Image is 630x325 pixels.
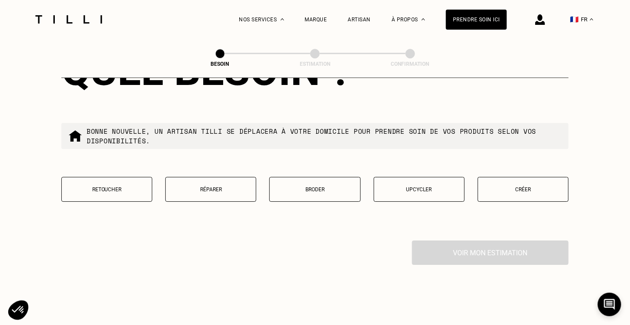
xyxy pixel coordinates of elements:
div: Confirmation [367,61,454,67]
p: Réparer [170,186,251,193]
img: menu déroulant [590,18,593,20]
div: Besoin [177,61,264,67]
a: Artisan [348,17,371,23]
p: Broder [274,186,355,193]
div: Estimation [271,61,359,67]
p: Retoucher [66,186,147,193]
img: icône connexion [535,14,545,25]
img: commande à domicile [68,129,82,143]
p: Upcycler [379,186,460,193]
p: Créer [483,186,564,193]
button: Retoucher [61,177,152,202]
button: Créer [478,177,569,202]
span: 🇫🇷 [570,15,579,24]
button: Upcycler [374,177,465,202]
a: Prendre soin ici [446,10,507,30]
p: Bonne nouvelle, un artisan tilli se déplacera à votre domicile pour prendre soin de vos produits ... [87,126,562,146]
img: Menu déroulant à propos [422,18,425,20]
button: Réparer [165,177,256,202]
img: Menu déroulant [281,18,284,20]
a: Marque [305,17,327,23]
button: Broder [269,177,360,202]
img: Logo du service de couturière Tilli [32,15,105,24]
